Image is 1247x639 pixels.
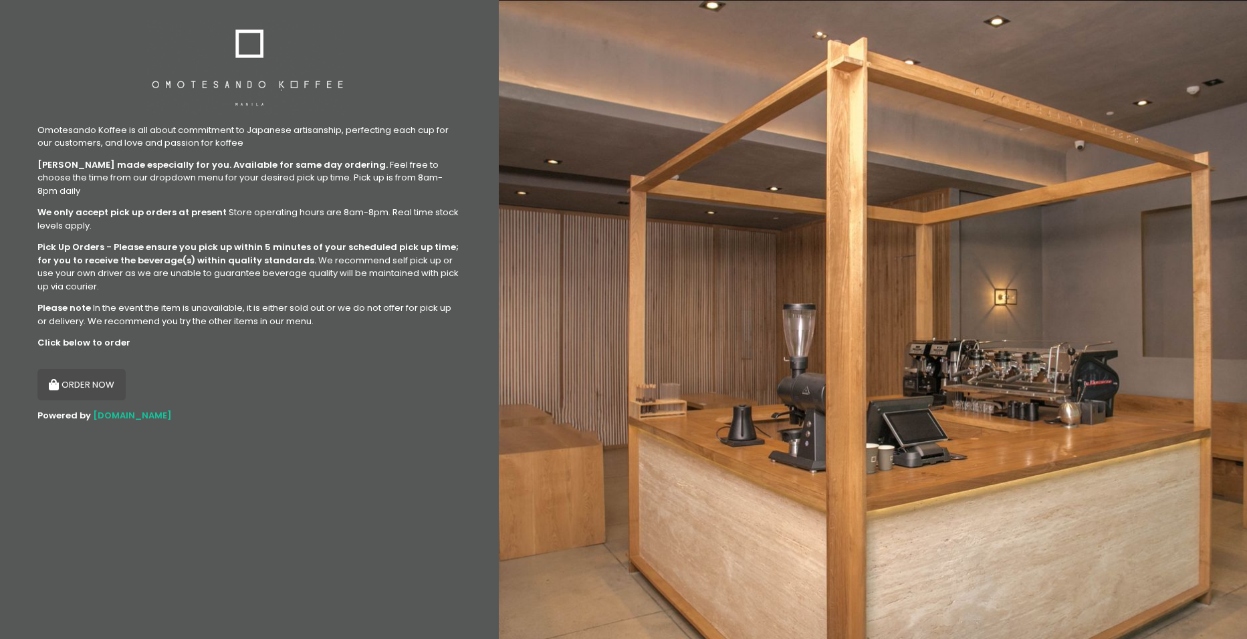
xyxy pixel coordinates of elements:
div: In the event the item is unavailable, it is either sold out or we do not offer for pick up or del... [37,301,461,328]
b: Pick Up Orders - Please ensure you pick up within 5 minutes of your scheduled pick up time; for y... [37,241,459,267]
b: Please note [37,301,91,314]
div: We recommend self pick up or use your own driver as we are unable to guarantee beverage quality w... [37,241,461,293]
div: Store operating hours are 8am-8pm. Real time stock levels apply. [37,206,461,232]
img: Omotesando Koffee [147,20,348,115]
div: Feel free to choose the time from our dropdown menu for your desired pick up time. Pick up is fro... [37,158,461,198]
b: We only accept pick up orders at present [37,206,227,219]
a: [DOMAIN_NAME] [93,409,172,422]
b: [PERSON_NAME] made especially for you. Available for same day ordering. [37,158,388,171]
div: Omotesando Koffee is all about commitment to Japanese artisanship, perfecting each cup for our cu... [37,124,461,150]
div: Powered by [37,409,461,422]
button: ORDER NOW [37,369,126,401]
div: Click below to order [37,336,461,350]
